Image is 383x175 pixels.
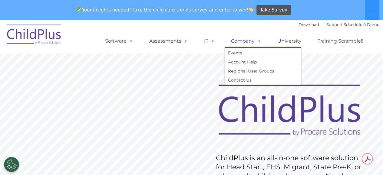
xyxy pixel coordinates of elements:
[312,35,369,47] a: Training Scramble!!
[143,35,194,47] a: Assessments
[4,20,64,50] img: ChildPlus by Procare Solutions
[299,22,379,27] font: |
[344,22,379,27] a: Schedule A Demo
[225,57,301,66] a: Account Help
[99,35,139,47] a: Software
[271,35,308,47] a: University
[198,35,221,47] a: IT
[225,35,267,47] a: Company
[284,110,383,175] iframe: Chat Widget
[225,48,301,57] a: Events
[299,22,319,27] a: Download
[225,66,301,76] a: Regional User Groups
[4,157,19,172] button: Cookies Settings
[256,5,291,15] a: Take Survey
[74,4,256,16] span: Your insights needed! Take the child care trends survey and enter to win!
[326,22,342,27] a: Support
[77,7,81,12] img: ✅
[225,76,301,85] a: Contact Us
[260,5,287,15] span: Take Survey
[249,7,253,12] img: 👏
